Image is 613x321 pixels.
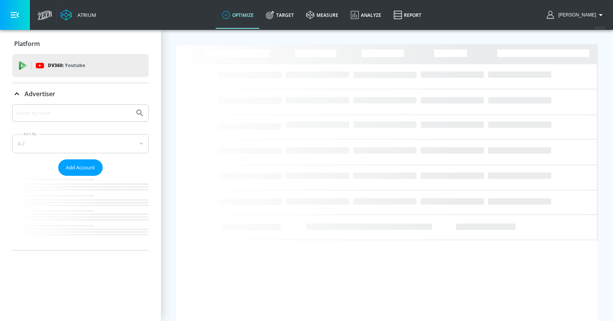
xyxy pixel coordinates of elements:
label: Sort By [22,131,38,136]
a: Atrium [61,9,96,21]
a: measure [300,1,344,29]
div: A-Z [12,134,149,153]
p: DV360: [48,61,85,70]
span: v 4.22.2 [595,25,605,29]
a: Target [260,1,300,29]
a: Report [387,1,428,29]
p: Youtube [65,61,85,69]
button: Add Account [58,159,103,176]
p: Platform [14,39,40,48]
button: [PERSON_NAME] [547,10,605,20]
div: Advertiser [12,104,149,250]
span: Add Account [66,163,95,172]
span: login as: casey.cohen@zefr.com [555,12,596,18]
div: Platform [12,33,149,54]
p: Advertiser [25,90,55,98]
nav: list of Advertiser [12,176,149,250]
div: Atrium [74,11,96,18]
a: optimize [216,1,260,29]
div: Advertiser [12,83,149,105]
a: Analyze [344,1,387,29]
input: Search by name [15,108,131,118]
div: DV360: Youtube [12,54,149,77]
